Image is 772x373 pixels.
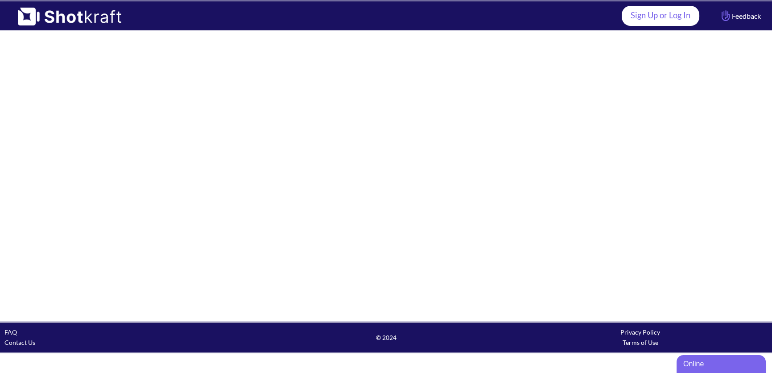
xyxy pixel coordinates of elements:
a: FAQ [4,328,17,336]
span: Feedback [719,11,761,21]
div: Privacy Policy [513,327,768,337]
span: © 2024 [259,332,513,343]
a: Sign Up or Log In [622,6,699,26]
a: Contact Us [4,339,35,346]
div: Terms of Use [513,337,768,348]
iframe: chat widget [677,353,768,373]
img: Hand Icon [719,8,732,23]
